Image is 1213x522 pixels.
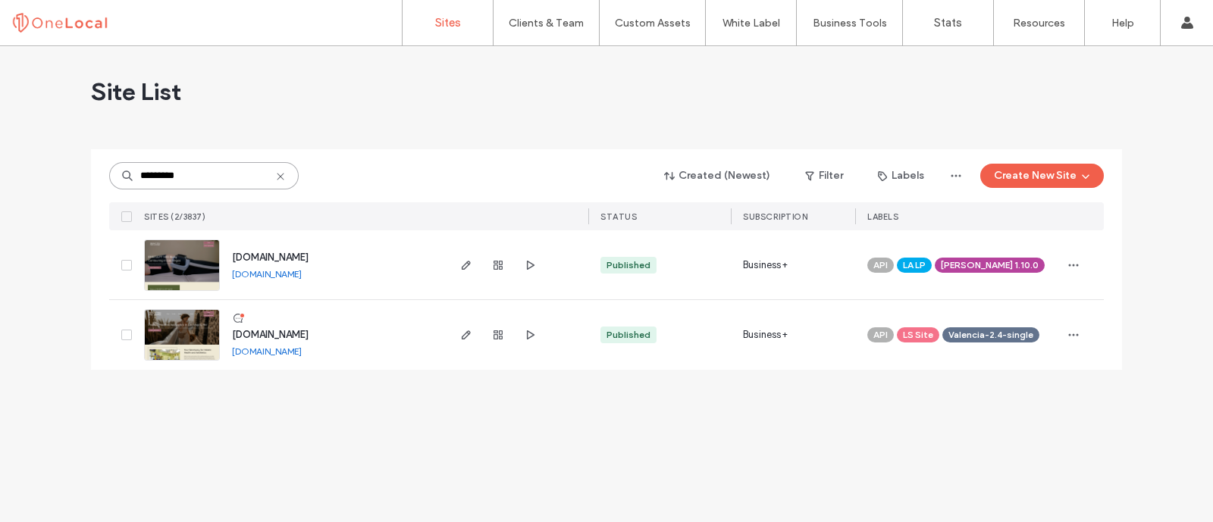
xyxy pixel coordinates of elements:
[867,211,898,222] span: LABELS
[232,345,302,357] a: [DOMAIN_NAME]
[232,329,309,340] a: [DOMAIN_NAME]
[1013,17,1065,30] label: Resources
[651,164,784,188] button: Created (Newest)
[864,164,938,188] button: Labels
[722,17,780,30] label: White Label
[606,328,650,342] div: Published
[509,17,584,30] label: Clients & Team
[600,211,637,222] span: STATUS
[615,17,691,30] label: Custom Assets
[435,16,461,30] label: Sites
[813,17,887,30] label: Business Tools
[934,16,962,30] label: Stats
[232,252,309,263] a: [DOMAIN_NAME]
[903,328,933,342] span: LS Site
[873,328,888,342] span: API
[980,164,1104,188] button: Create New Site
[790,164,858,188] button: Filter
[903,258,926,272] span: LA LP
[232,268,302,280] a: [DOMAIN_NAME]
[948,328,1033,342] span: Valencia-2.4-single
[743,211,807,222] span: SUBSCRIPTION
[873,258,888,272] span: API
[144,211,205,222] span: SITES (2/3837)
[606,258,650,272] div: Published
[33,11,74,24] span: Ayuda
[941,258,1039,272] span: [PERSON_NAME] 1.10.0
[743,327,788,342] span: Business+
[743,258,788,273] span: Business+
[91,77,181,107] span: Site List
[1111,17,1134,30] label: Help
